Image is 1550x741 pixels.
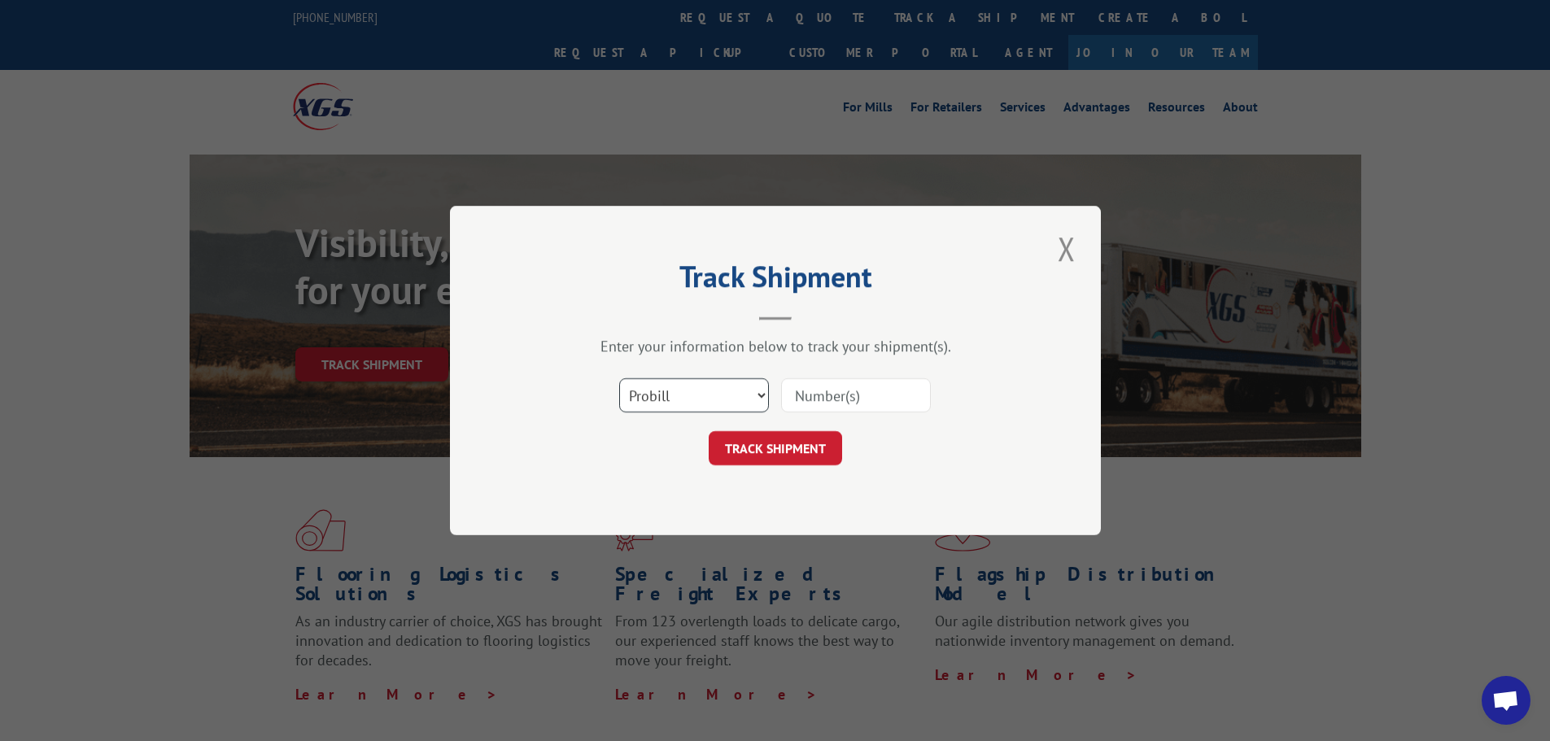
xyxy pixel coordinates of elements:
div: Enter your information below to track your shipment(s). [531,337,1020,355]
button: Close modal [1053,226,1081,271]
button: TRACK SHIPMENT [709,431,842,465]
input: Number(s) [781,378,931,412]
h2: Track Shipment [531,265,1020,296]
a: Open chat [1482,676,1530,725]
